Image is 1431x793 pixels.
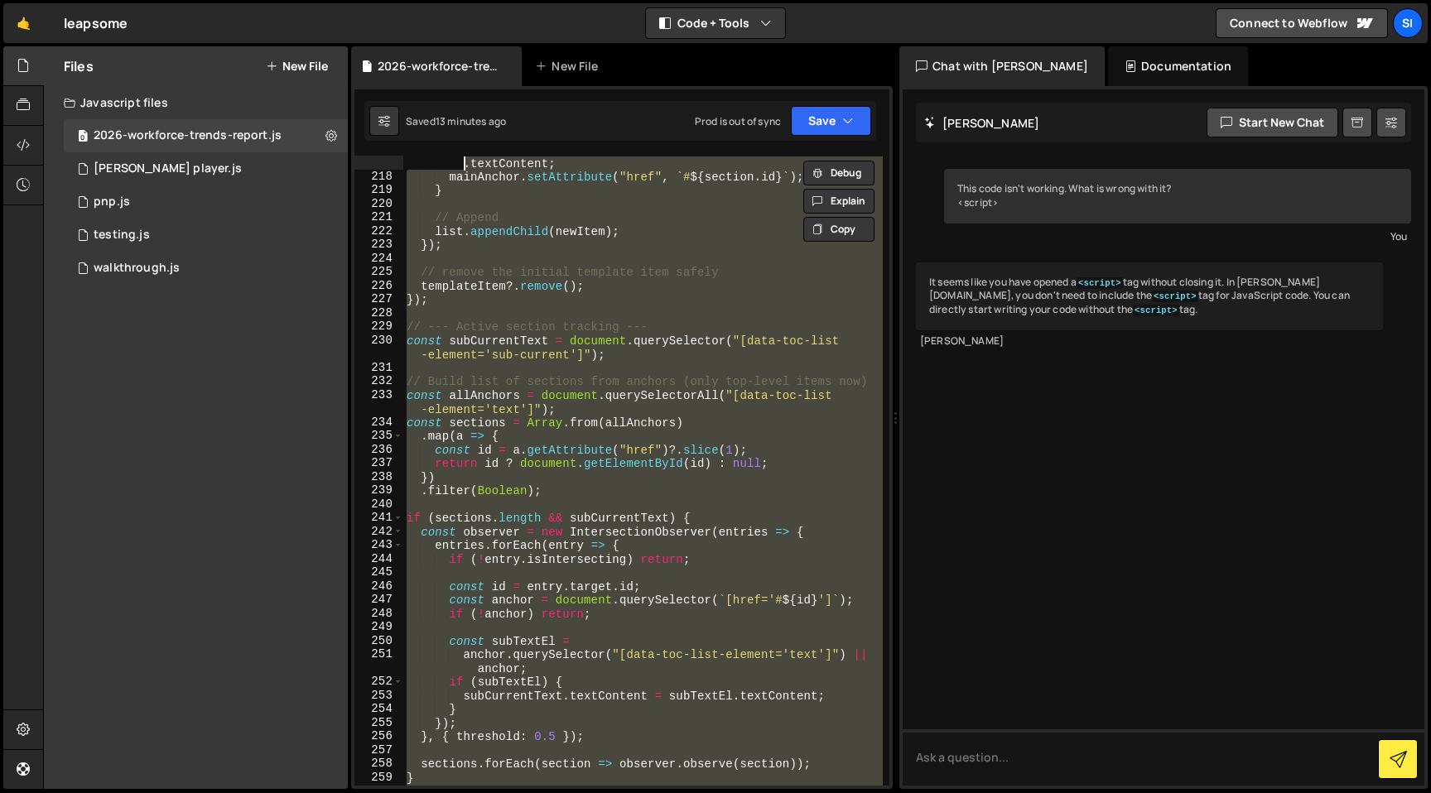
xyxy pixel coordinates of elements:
[354,416,403,430] div: 234
[354,320,403,334] div: 229
[803,161,874,185] button: Debug
[354,306,403,320] div: 228
[64,219,348,252] div: 15013/44753.js
[354,497,403,512] div: 240
[924,115,1039,131] h2: [PERSON_NAME]
[354,443,403,457] div: 236
[803,217,874,242] button: Copy
[64,152,348,185] div: 15013/41198.js
[354,210,403,224] div: 221
[354,702,403,716] div: 254
[354,374,403,388] div: 232
[535,58,605,74] div: New File
[791,106,871,136] button: Save
[354,565,403,579] div: 245
[378,58,502,74] div: 2026-workforce-trends-report.js
[1216,8,1388,38] a: Connect to Webflow
[354,552,403,566] div: 244
[354,689,403,703] div: 253
[354,757,403,771] div: 258
[64,252,348,285] div: 15013/39160.js
[354,470,403,484] div: 238
[354,292,403,306] div: 227
[94,228,150,243] div: testing.js
[1108,46,1248,86] div: Documentation
[78,131,88,144] span: 0
[354,252,403,266] div: 224
[354,647,403,675] div: 251
[354,675,403,689] div: 252
[948,228,1407,245] div: You
[354,593,403,607] div: 247
[354,729,403,743] div: 256
[64,57,94,75] h2: Files
[354,456,403,470] div: 237
[354,265,403,279] div: 225
[1393,8,1423,38] a: SI
[64,185,348,219] div: 15013/45074.js
[1077,277,1123,289] code: <script>
[354,224,403,238] div: 222
[354,716,403,730] div: 255
[354,607,403,621] div: 248
[944,169,1411,223] div: This code isn't working. What is wrong with it? <script>
[354,388,403,416] div: 233
[354,483,403,497] div: 239
[695,114,781,128] div: Prod is out of sync
[1207,108,1338,137] button: Start new chat
[354,525,403,539] div: 242
[1133,305,1179,316] code: <script>
[354,279,403,293] div: 226
[899,46,1105,86] div: Chat with [PERSON_NAME]
[354,197,403,211] div: 220
[354,238,403,252] div: 223
[354,634,403,648] div: 250
[646,8,785,38] button: Code + Tools
[406,114,506,128] div: Saved
[354,429,403,443] div: 235
[64,13,128,33] div: leapsome
[354,170,403,184] div: 218
[916,262,1383,330] div: It seems like you have opened a tag without closing it. In [PERSON_NAME][DOMAIN_NAME], you don't ...
[354,142,403,170] div: 217
[94,261,180,276] div: walkthrough.js
[266,60,328,73] button: New File
[354,579,403,594] div: 246
[3,3,44,43] a: 🤙
[354,361,403,375] div: 231
[803,189,874,214] button: Explain
[354,538,403,552] div: 243
[920,334,1379,348] div: [PERSON_NAME]
[354,771,403,785] div: 259
[354,743,403,757] div: 257
[354,183,403,197] div: 219
[354,334,403,361] div: 230
[94,195,130,209] div: pnp.js
[94,161,242,176] div: [PERSON_NAME] player.js
[94,128,282,143] div: 2026-workforce-trends-report.js
[44,86,348,119] div: Javascript files
[1152,291,1198,302] code: <script>
[64,119,348,152] div: 15013/47339.js
[354,511,403,525] div: 241
[436,114,506,128] div: 13 minutes ago
[354,620,403,634] div: 249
